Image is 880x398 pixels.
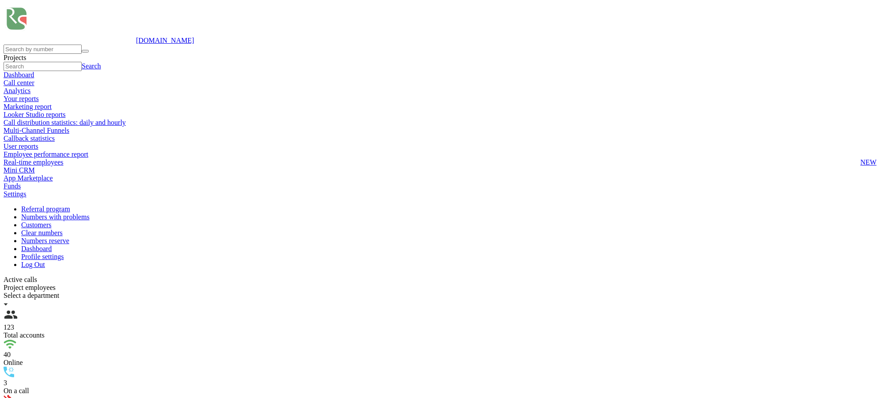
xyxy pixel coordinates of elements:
a: Numbers reserve [21,237,69,244]
span: Real-time employees [4,158,64,166]
a: Profile settings [21,253,64,260]
a: [DOMAIN_NAME] [136,37,194,44]
a: Search [82,62,101,70]
span: Employee performance report [4,150,88,158]
span: Callback statistics [4,135,55,143]
a: Call center [4,79,34,86]
a: Funds [4,182,21,190]
a: App Marketplace [4,174,53,182]
a: Marketing report [4,103,876,111]
span: NEW [861,158,876,166]
a: Employee performance report [4,150,876,158]
span: Your reports [4,95,39,103]
input: Search [4,62,82,71]
a: Clear numbers [21,229,63,237]
a: Call distribution statistics: daily and hourly [4,119,876,127]
a: Your reports [4,95,876,103]
a: Analytics [4,87,30,94]
div: 40 [4,351,876,359]
div: Total accounts [4,331,876,339]
a: Numbers with problems [21,213,90,221]
div: Project employees [4,284,876,292]
span: Looker Studio reports [4,111,65,119]
div: 3 [4,379,876,387]
div: Select a department [4,292,876,300]
div: 123 [4,323,876,331]
a: Customers [21,221,51,229]
span: Call distribution statistics: daily and hourly [4,119,126,127]
div: On a call [4,387,876,395]
a: Dashboard [21,245,52,252]
span: Marketing report [4,103,52,111]
a: Callback statistics [4,135,876,143]
a: Settings [4,190,26,198]
div: Projects [4,54,876,62]
a: Dashboard [4,71,34,79]
a: Multi-Channel Funnels [4,127,876,135]
a: Referral program [21,205,70,213]
a: Mini CRM [4,166,35,174]
span: User reports [4,143,38,150]
a: Looker Studio reports [4,111,876,119]
a: Log Out [21,261,45,268]
input: Search by number [4,45,82,54]
a: User reports [4,143,876,150]
img: Ringostat logo [4,4,136,43]
div: Active calls [4,276,876,284]
a: Real-time employeesNEW [4,158,876,166]
span: Multi-Channel Funnels [4,127,69,135]
div: Online [4,359,876,367]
